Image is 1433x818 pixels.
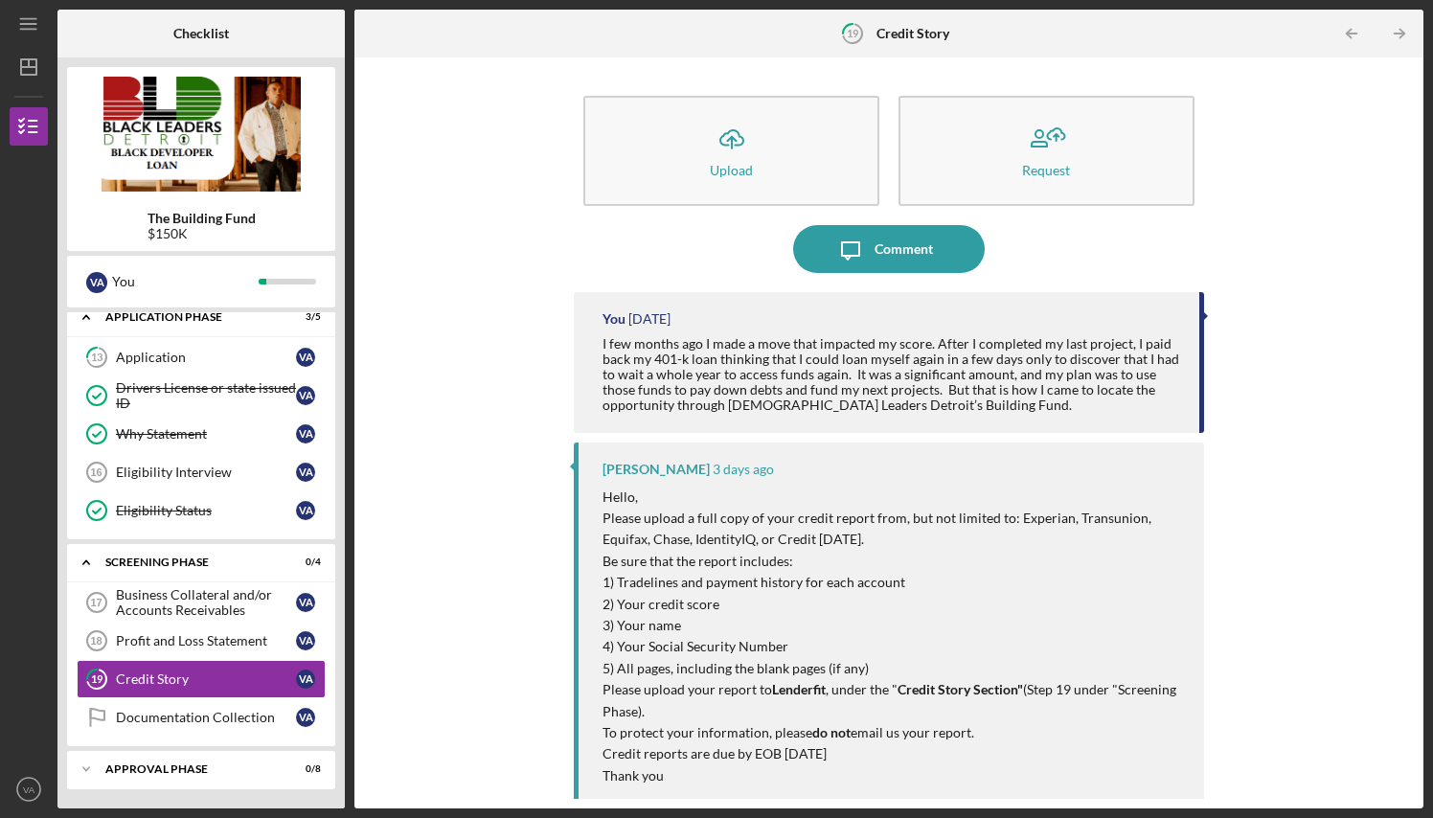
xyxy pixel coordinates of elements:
p: Be sure that the report includes: [603,551,1185,572]
div: Credit Story [116,671,296,687]
div: 3 / 5 [286,311,321,323]
div: V A [296,593,315,612]
b: Credit Story [876,26,949,41]
tspan: 18 [90,635,102,647]
p: 1) Tradelines and payment history for each account [603,572,1185,593]
div: Application Phase [105,311,273,323]
div: Eligibility Interview [116,465,296,480]
p: 4) Your Social Security Number [603,636,1185,657]
p: 3) Your name [603,615,1185,636]
div: Documentation Collection [116,710,296,725]
div: $150K [148,226,256,241]
p: Hello, [603,487,1185,508]
div: You [112,265,259,298]
div: Eligibility Status [116,503,296,518]
img: Product logo [67,77,335,192]
a: Eligibility StatusVA [77,491,326,530]
div: I few months ago I made a move that impacted my score. After I completed my last project, I paid ... [603,336,1180,413]
div: Upload [710,163,753,177]
div: Comment [875,225,933,273]
time: 2025-08-24 03:17 [628,311,671,327]
p: 2) Your credit score [603,594,1185,615]
div: Screening Phase [105,557,273,568]
a: Drivers License or state issued IDVA [77,376,326,415]
a: 19Credit StoryVA [77,660,326,698]
div: [PERSON_NAME] [603,462,710,477]
strong: Lenderfit [772,681,826,697]
div: V A [296,670,315,689]
div: Drivers License or state issued ID [116,380,296,411]
div: Why Statement [116,426,296,442]
div: V A [296,501,315,520]
div: Approval Phase [105,763,273,775]
p: Please upload a full copy of your credit report from, but not limited to: Experian, Transunion, E... [603,508,1185,551]
div: V A [296,348,315,367]
p: Please upload your report to , under the " (Step 19 under "Screening Phase). [603,679,1185,722]
div: Business Collateral and/or Accounts Receivables [116,587,296,618]
a: Why StatementVA [77,415,326,453]
button: VA [10,770,48,808]
tspan: 19 [91,673,103,686]
div: You [603,311,626,327]
a: 17Business Collateral and/or Accounts ReceivablesVA [77,583,326,622]
p: Credit reports are due by EOB [DATE] [603,743,1185,764]
div: V A [296,708,315,727]
b: Checklist [173,26,229,41]
strong: do not [812,724,851,740]
a: 13ApplicationVA [77,338,326,376]
a: 16Eligibility InterviewVA [77,453,326,491]
div: Application [116,350,296,365]
button: Comment [793,225,985,273]
div: V A [296,386,315,405]
div: Profit and Loss Statement [116,633,296,648]
tspan: 19 [847,27,859,39]
a: 18Profit and Loss StatementVA [77,622,326,660]
div: V A [86,272,107,293]
div: V A [296,463,315,482]
p: 5) All pages, including the blank pages (if any) [603,658,1185,679]
strong: Credit Story Section" [898,681,1023,697]
div: Request [1022,163,1070,177]
button: Upload [583,96,879,206]
text: VA [23,784,35,795]
tspan: 16 [90,466,102,478]
div: V A [296,631,315,650]
button: Request [898,96,1194,206]
tspan: 17 [90,597,102,608]
b: The Building Fund [148,211,256,226]
div: V A [296,424,315,443]
p: Thank you [603,765,1185,786]
div: 0 / 4 [286,557,321,568]
a: Documentation CollectionVA [77,698,326,737]
tspan: 13 [91,352,102,364]
time: 2025-08-22 20:54 [713,462,774,477]
p: To protect your information, please email us your report. [603,722,1185,743]
div: 0 / 8 [286,763,321,775]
